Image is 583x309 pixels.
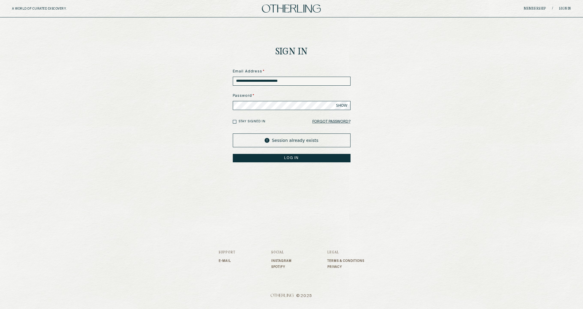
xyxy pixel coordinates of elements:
[262,5,321,13] img: logo
[233,69,351,74] label: Email Address
[327,251,364,254] h3: Legal
[271,259,292,263] a: Instagram
[271,251,292,254] h3: Social
[12,7,93,11] h5: A WORLD OF CURATED DISCOVERY.
[219,259,235,263] a: E-mail
[336,103,348,108] span: SHOW
[233,93,351,99] label: Password
[327,265,364,269] a: Privacy
[233,154,351,162] button: LOG IN
[219,251,235,254] h3: Support
[559,7,571,11] a: Sign in
[312,118,351,126] a: Forgot Password?
[238,119,266,124] label: Stay signed in
[552,6,553,11] span: /
[327,259,364,263] a: Terms & Conditions
[233,133,351,147] div: Session already exists
[524,7,546,11] a: Membership
[271,265,292,269] a: Spotify
[275,47,308,57] h1: Sign In
[219,294,364,298] span: © 2025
